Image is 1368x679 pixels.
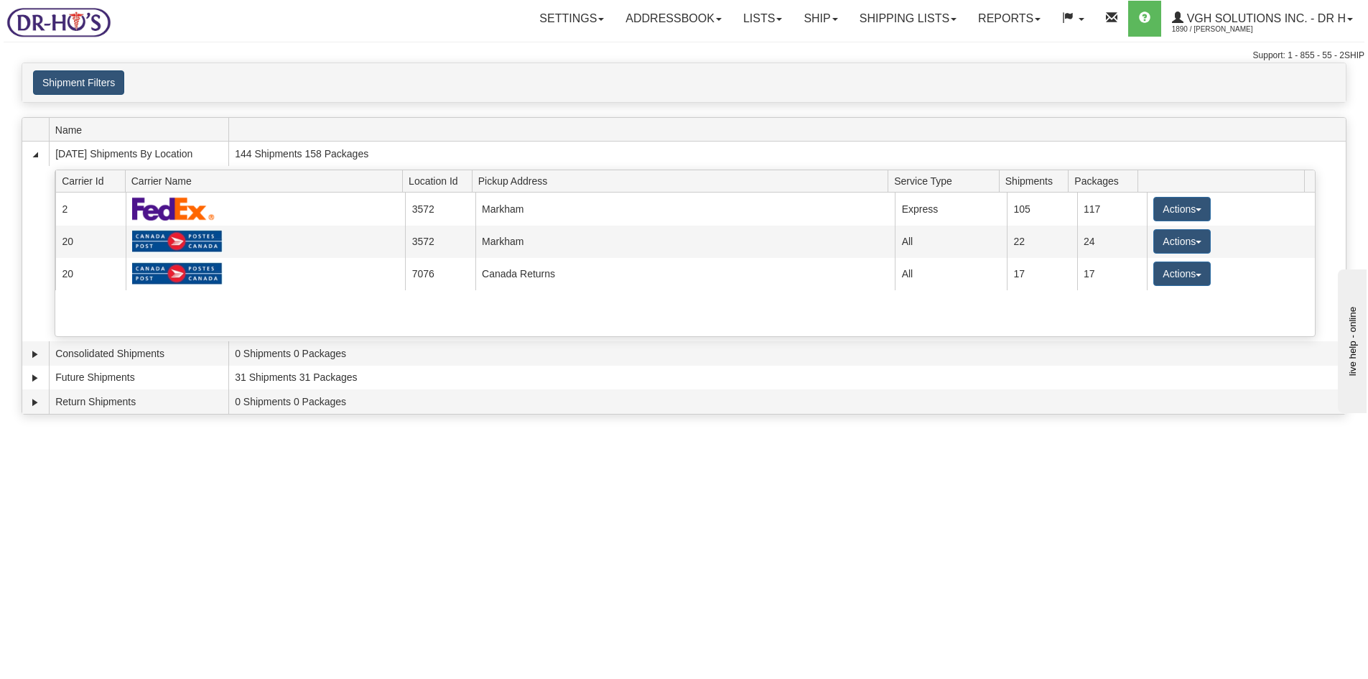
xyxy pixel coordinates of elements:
td: [DATE] Shipments By Location [49,142,228,166]
td: 144 Shipments 158 Packages [228,142,1346,166]
span: Location Id [409,170,472,192]
div: live help - online [11,12,133,23]
span: Carrier Name [131,170,403,192]
a: Addressbook [615,1,732,37]
td: Future Shipments [49,366,228,390]
button: Actions [1153,262,1211,286]
td: Markham [475,193,895,225]
iframe: chat widget [1335,266,1367,412]
td: 22 [1007,226,1076,258]
td: 7076 [405,258,475,290]
td: Express [895,193,1007,225]
span: VGH Solutions Inc. - Dr H [1183,12,1346,24]
td: All [895,226,1007,258]
td: 0 Shipments 0 Packages [228,341,1346,366]
a: Expand [28,395,42,410]
a: Expand [28,371,42,385]
a: Reports [967,1,1051,37]
td: 20 [55,258,125,290]
a: Ship [793,1,848,37]
td: 31 Shipments 31 Packages [228,366,1346,390]
button: Actions [1153,229,1211,254]
a: Collapse [28,147,42,162]
a: VGH Solutions Inc. - Dr H 1890 / [PERSON_NAME] [1161,1,1364,37]
img: Canada Post [132,262,223,285]
button: Shipment Filters [33,70,124,95]
span: Carrier Id [62,170,125,192]
div: Support: 1 - 855 - 55 - 2SHIP [4,50,1364,62]
span: Shipments [1005,170,1069,192]
td: 0 Shipments 0 Packages [228,389,1346,414]
a: Lists [732,1,793,37]
td: 17 [1007,258,1076,290]
img: FedEx Express® [132,197,215,221]
td: All [895,258,1007,290]
td: Canada Returns [475,258,895,290]
img: Canada Post [132,230,223,253]
span: 1890 / [PERSON_NAME] [1172,22,1280,37]
span: Packages [1074,170,1137,192]
td: Markham [475,226,895,258]
span: Pickup Address [478,170,888,192]
td: 20 [55,226,125,258]
td: 17 [1077,258,1147,290]
td: Consolidated Shipments [49,341,228,366]
a: Shipping lists [849,1,967,37]
span: Service Type [894,170,999,192]
td: 24 [1077,226,1147,258]
img: logo1890.jpg [4,4,113,40]
a: Expand [28,347,42,361]
span: Name [55,119,228,141]
td: 3572 [405,193,475,225]
td: 2 [55,193,125,225]
a: Settings [529,1,615,37]
td: 3572 [405,226,475,258]
td: Return Shipments [49,389,228,414]
button: Actions [1153,197,1211,221]
td: 117 [1077,193,1147,225]
td: 105 [1007,193,1076,225]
